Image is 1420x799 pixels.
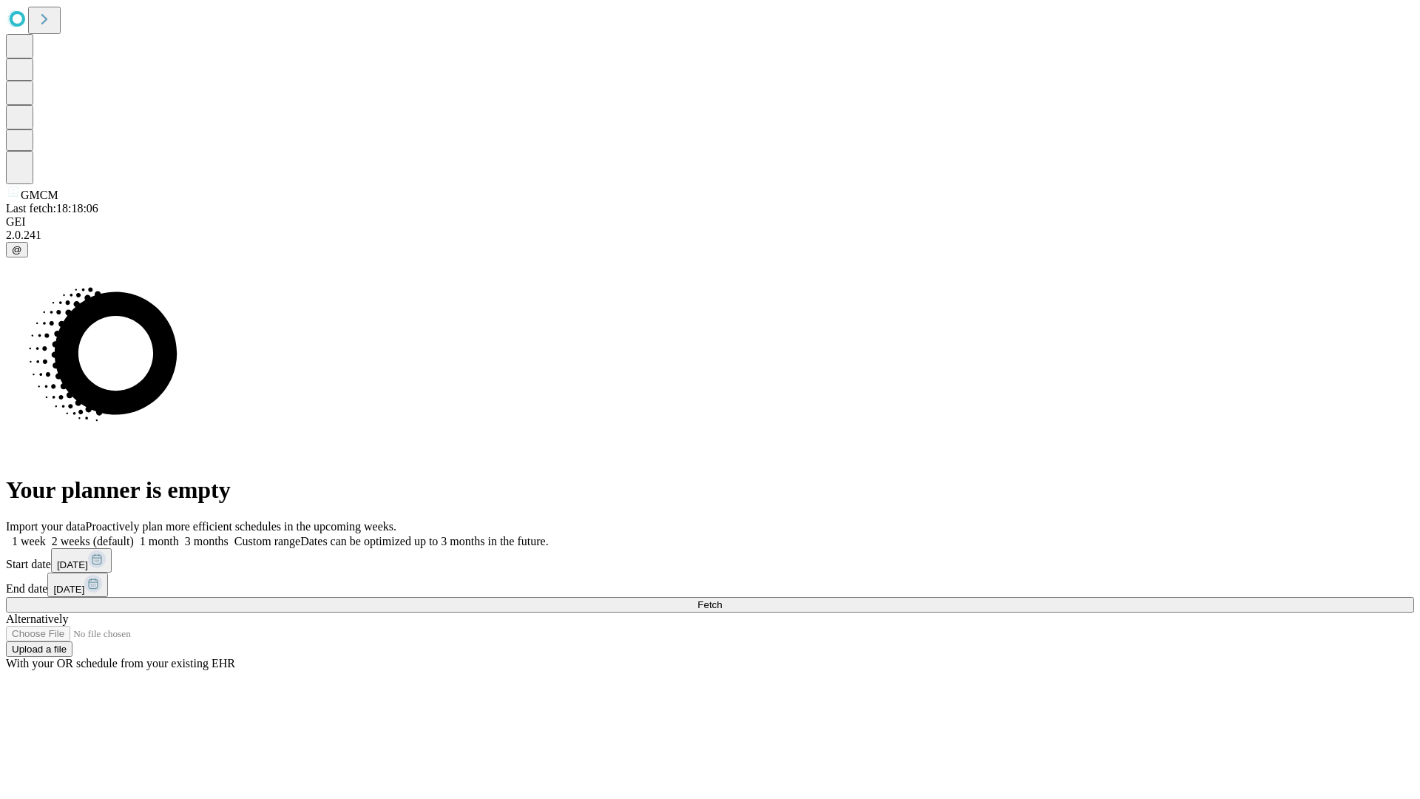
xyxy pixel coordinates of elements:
[12,535,46,547] span: 1 week
[185,535,229,547] span: 3 months
[52,535,134,547] span: 2 weeks (default)
[6,476,1414,504] h1: Your planner is empty
[140,535,179,547] span: 1 month
[6,548,1414,573] div: Start date
[6,215,1414,229] div: GEI
[6,229,1414,242] div: 2.0.241
[47,573,108,597] button: [DATE]
[697,599,722,610] span: Fetch
[57,559,88,570] span: [DATE]
[6,657,235,670] span: With your OR schedule from your existing EHR
[53,584,84,595] span: [DATE]
[51,548,112,573] button: [DATE]
[12,244,22,255] span: @
[86,520,396,533] span: Proactively plan more efficient schedules in the upcoming weeks.
[6,242,28,257] button: @
[6,520,86,533] span: Import your data
[6,613,68,625] span: Alternatively
[6,202,98,215] span: Last fetch: 18:18:06
[6,597,1414,613] button: Fetch
[6,573,1414,597] div: End date
[300,535,548,547] span: Dates can be optimized up to 3 months in the future.
[234,535,300,547] span: Custom range
[6,641,72,657] button: Upload a file
[21,189,58,201] span: GMCM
